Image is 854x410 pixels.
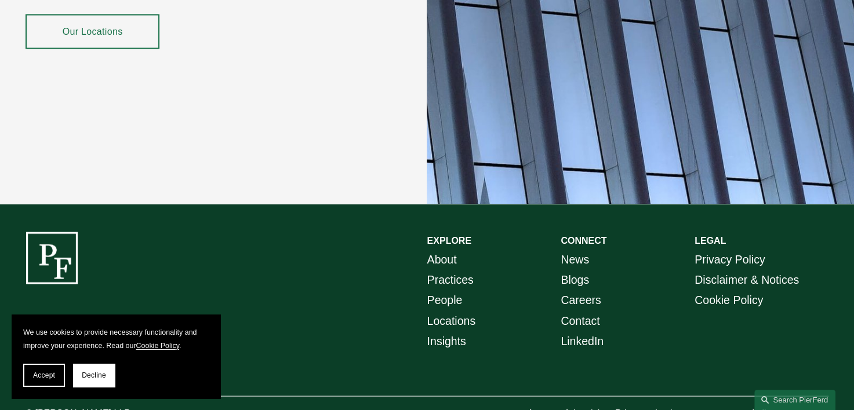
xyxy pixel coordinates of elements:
[695,290,763,310] a: Cookie Policy
[754,390,835,410] a: Search this site
[23,326,209,352] p: We use cookies to provide necessary functionality and improve your experience. Read our .
[12,314,220,398] section: Cookie banner
[427,269,474,290] a: Practices
[26,14,159,49] a: Our Locations
[136,342,180,350] a: Cookie Policy
[427,235,471,245] strong: EXPLORE
[561,235,606,245] strong: CONNECT
[695,235,726,245] strong: LEGAL
[23,364,65,387] button: Accept
[561,331,604,351] a: LinkedIn
[427,310,476,331] a: Locations
[695,249,765,269] a: Privacy Policy
[561,290,601,310] a: Careers
[561,310,599,331] a: Contact
[561,249,589,269] a: News
[427,331,466,351] a: Insights
[427,290,463,310] a: People
[73,364,115,387] button: Decline
[33,371,55,379] span: Accept
[82,371,106,379] span: Decline
[695,269,799,290] a: Disclaimer & Notices
[561,269,589,290] a: Blogs
[427,249,457,269] a: About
